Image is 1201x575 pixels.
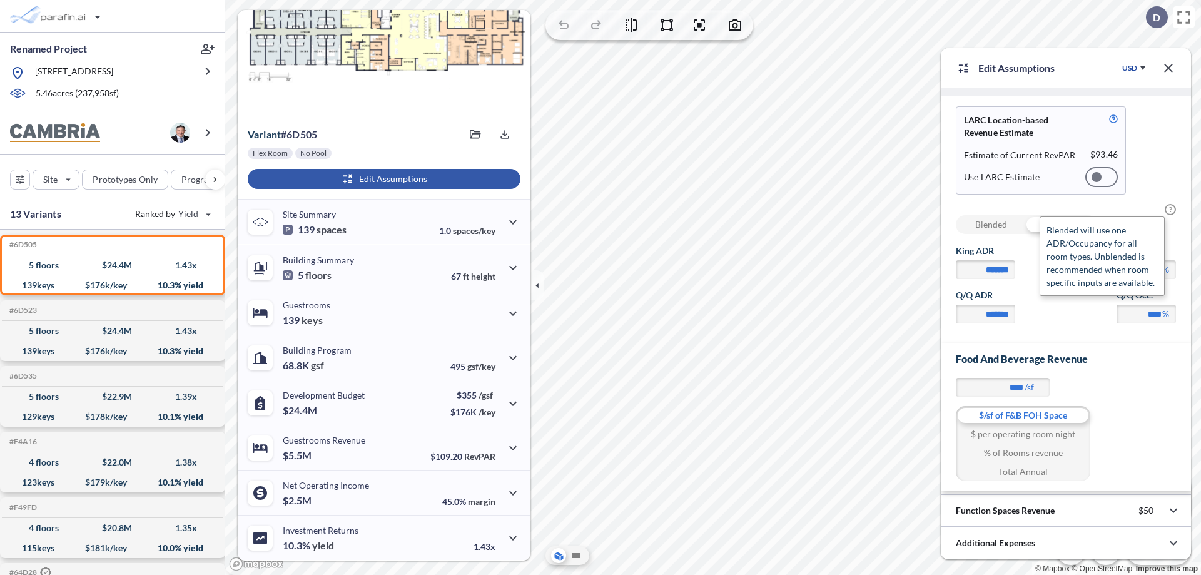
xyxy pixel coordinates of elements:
[1122,63,1137,73] div: USD
[10,123,100,143] img: BrandImage
[283,255,354,265] p: Building Summary
[1046,225,1155,288] span: Blended will use one ADR/Occupancy for all room types. Unblended is recommended when room-specifi...
[283,525,358,536] p: Investment Returns
[283,209,336,220] p: Site Summary
[33,170,79,190] button: Site
[464,451,495,462] span: RevPAR
[956,215,1026,234] div: Blended
[1138,505,1153,516] p: $50
[283,269,332,282] p: 5
[450,390,495,400] p: $355
[569,548,584,563] button: Site Plan
[956,289,1015,302] label: Q/Q ADR
[1035,564,1070,573] a: Mapbox
[1025,381,1034,394] label: /sf
[248,169,520,189] button: Edit Assumptions
[311,359,324,372] span: gsf
[468,496,495,507] span: margin
[450,407,495,417] p: $176K
[283,223,347,236] p: 139
[283,494,313,507] p: $2.5M
[1162,263,1169,276] label: %
[125,204,219,224] button: Ranked by Yield
[82,170,168,190] button: Prototypes Only
[283,435,365,445] p: Guestrooms Revenue
[467,361,495,372] span: gsf/key
[1153,12,1160,23] p: D
[253,148,288,158] p: Flex Room
[1072,564,1132,573] a: OpenStreetMap
[1165,204,1176,215] span: ?
[1162,308,1169,320] label: %
[283,539,334,552] p: 10.3%
[305,269,332,282] span: floors
[964,171,1040,183] p: Use LARC Estimate
[463,271,469,282] span: ft
[178,208,199,220] span: Yield
[7,372,37,380] h5: Click to copy the code
[439,225,495,236] p: 1.0
[442,496,495,507] p: 45.0%
[471,271,495,282] span: height
[35,65,113,81] p: [STREET_ADDRESS]
[283,404,319,417] p: $24.4M
[956,504,1055,517] p: Function Spaces Revenue
[170,123,190,143] img: user logo
[36,87,119,101] p: 5.46 acres ( 237,958 sf)
[181,173,216,186] p: Program
[7,503,37,512] h5: Click to copy the code
[300,148,327,158] p: No Pool
[956,537,1035,549] p: Additional Expenses
[479,390,493,400] span: /gsf
[10,206,61,221] p: 13 Variants
[956,245,1015,257] label: King ADR
[956,425,1090,444] div: $ per operating room night
[283,359,324,372] p: 68.8K
[283,300,330,310] p: Guestrooms
[474,541,495,552] p: 1.43x
[7,437,37,446] h5: Click to copy the code
[956,462,1090,481] div: Total Annual
[956,353,1176,365] h3: Food and Beverage Revenue
[451,271,495,282] p: 67
[430,451,495,462] p: $109.20
[93,173,158,186] p: Prototypes Only
[453,225,495,236] span: spaces/key
[283,314,323,327] p: 139
[450,361,495,372] p: 495
[43,173,58,186] p: Site
[978,61,1055,76] p: Edit Assumptions
[248,128,281,140] span: Variant
[479,407,495,417] span: /key
[302,314,323,327] span: keys
[283,449,313,462] p: $5.5M
[1090,149,1118,161] p: $ 93.46
[10,42,87,56] p: Renamed Project
[7,306,37,315] h5: Click to copy the code
[1026,215,1097,234] div: Unblended
[956,444,1090,462] div: % of Rooms revenue
[312,539,334,552] span: yield
[283,345,352,355] p: Building Program
[1136,564,1198,573] a: Improve this map
[283,390,365,400] p: Development Budget
[317,223,347,236] span: spaces
[956,406,1090,425] div: $/sf of F&B FOH Space
[964,149,1076,161] p: Estimate of Current RevPAR
[171,170,238,190] button: Program
[7,240,37,249] h5: Click to copy the code
[283,480,369,491] p: Net Operating Income
[551,548,566,563] button: Aerial View
[229,557,284,571] a: Mapbox homepage
[248,128,317,141] p: # 6d505
[964,114,1080,139] p: LARC Location-based Revenue Estimate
